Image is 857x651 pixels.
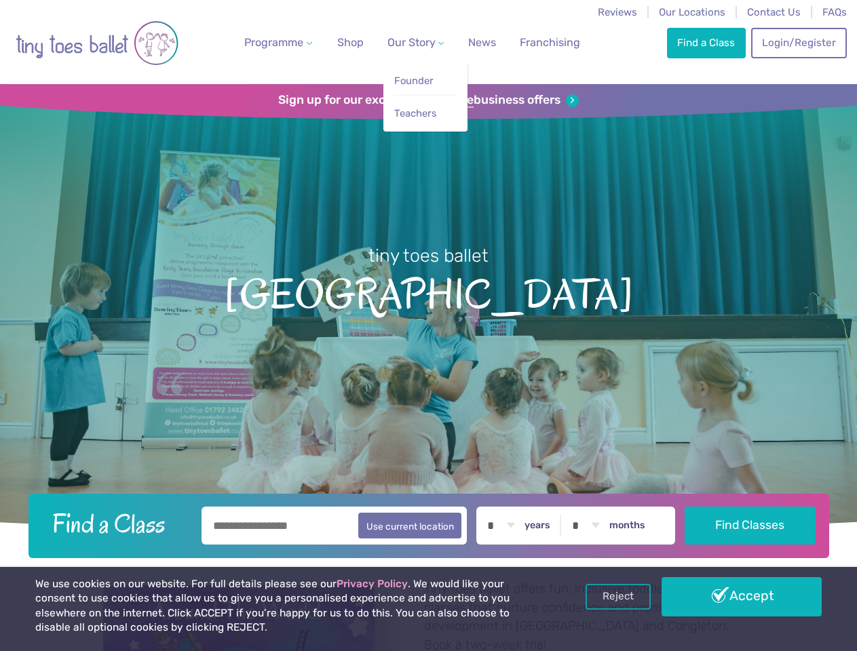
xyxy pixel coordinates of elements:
span: Franchising [520,36,580,49]
a: News [463,29,501,56]
small: tiny toes ballet [368,245,489,267]
label: months [609,519,645,532]
span: Teachers [394,107,436,119]
a: Our Locations [659,6,725,18]
span: Shop [337,36,364,49]
a: Teachers [394,101,458,126]
a: Programme [239,29,318,56]
a: Our Story [381,29,449,56]
a: Accept [662,577,822,616]
button: Use current location [358,513,462,538]
a: Privacy Policy [337,578,408,590]
a: Reviews [598,6,637,18]
img: tiny toes ballet [16,9,178,77]
span: [GEOGRAPHIC_DATA] [22,268,835,318]
a: Franchising [514,29,586,56]
a: FAQs [822,6,847,18]
a: Login/Register [751,28,846,58]
a: Shop [332,29,369,56]
span: Programme [244,36,303,49]
a: Contact Us [747,6,801,18]
button: Find Classes [685,507,816,545]
a: Find a Class [667,28,746,58]
a: Reject [586,584,651,610]
label: years [525,519,550,532]
span: Founder [394,75,434,87]
a: Founder [394,68,458,94]
span: News [468,36,496,49]
span: Our Story [387,36,436,49]
h2: Find a Class [41,507,192,540]
p: We use cookies on our website. For full details please see our . We would like your consent to us... [35,577,546,635]
a: Sign up for our exclusivefranchisebusiness offers [278,93,579,108]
